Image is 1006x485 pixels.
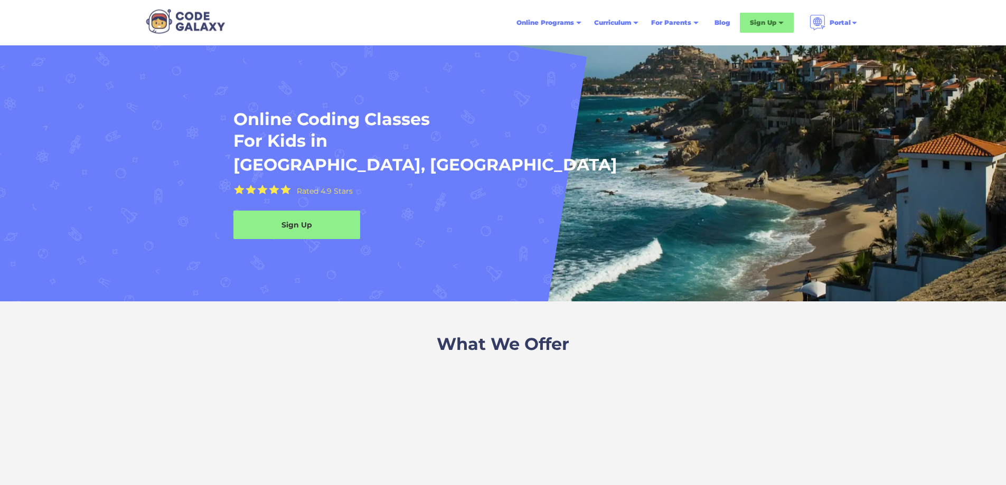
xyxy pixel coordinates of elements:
div: Portal [830,17,851,28]
img: Yellow Star - the Code Galaxy [269,185,279,195]
div: Sign Up [233,220,360,230]
div: Sign Up [750,17,776,28]
div: Rated 4.9 Stars [297,187,353,195]
a: Blog [708,13,737,32]
div: For Parents [651,17,691,28]
img: Yellow Star - the Code Galaxy [257,185,268,195]
div: Online Programs [516,17,574,28]
img: Yellow Star - the Code Galaxy [246,185,256,195]
img: Yellow Star - the Code Galaxy [280,185,291,195]
h1: [GEOGRAPHIC_DATA], [GEOGRAPHIC_DATA] [233,154,617,176]
div: Curriculum [594,17,631,28]
img: Yellow Star - the Code Galaxy [234,185,245,195]
a: Sign Up [233,211,360,239]
h1: Online Coding Classes For Kids in [233,108,690,152]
